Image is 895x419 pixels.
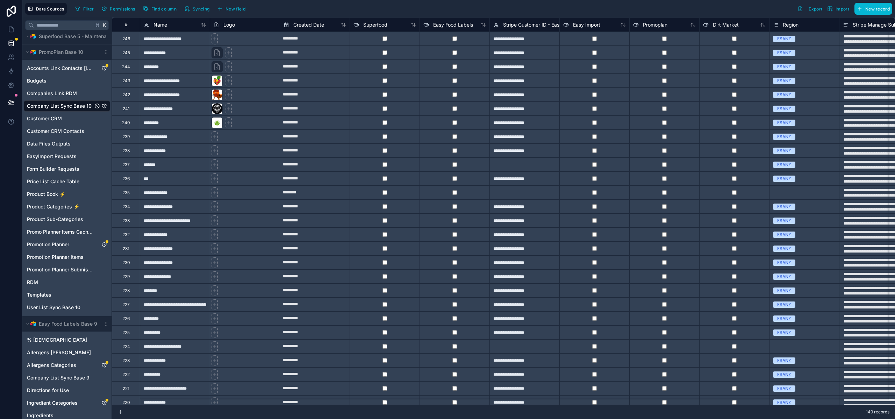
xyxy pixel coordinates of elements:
[102,23,107,28] span: K
[777,246,791,252] div: FSANZ
[193,6,209,12] span: Syncing
[122,274,130,279] div: 229
[573,21,600,28] span: Easy Import
[852,3,892,15] a: New record
[122,358,130,363] div: 223
[777,232,791,238] div: FSANZ
[836,6,849,12] span: Import
[122,316,130,321] div: 226
[153,21,167,28] span: Name
[503,21,591,28] span: Stripe Customer ID - Easy Food Labels
[123,386,129,391] div: 221
[854,3,892,15] button: New record
[72,3,96,14] button: Filter
[777,371,791,378] div: FSANZ
[122,134,130,140] div: 239
[182,3,212,14] button: Syncing
[777,176,791,182] div: FSANZ
[795,3,825,15] button: Export
[777,36,791,42] div: FSANZ
[223,21,235,28] span: Logo
[777,106,791,112] div: FSANZ
[783,21,799,28] span: Region
[825,3,852,15] button: Import
[777,64,791,70] div: FSANZ
[122,218,130,223] div: 233
[363,21,387,28] span: Superfood
[777,357,791,364] div: FSANZ
[122,64,130,70] div: 244
[141,3,179,14] button: Find column
[777,329,791,336] div: FSANZ
[123,246,129,251] div: 231
[122,78,130,84] div: 243
[36,6,64,12] span: Data Sources
[99,3,137,14] button: Permissions
[122,50,130,56] div: 245
[777,148,791,154] div: FSANZ
[182,3,215,14] a: Syncing
[25,3,67,15] button: Data Sources
[123,106,130,112] div: 241
[122,372,130,377] div: 222
[117,22,135,27] div: #
[122,120,130,126] div: 240
[777,204,791,210] div: FSANZ
[777,134,791,140] div: FSANZ
[865,6,890,12] span: New record
[122,190,130,196] div: 235
[99,3,140,14] a: Permissions
[122,204,130,209] div: 234
[713,21,739,28] span: Dirt Market
[777,260,791,266] div: FSANZ
[777,162,791,168] div: FSANZ
[215,3,248,14] button: New field
[151,6,177,12] span: Find column
[122,162,130,168] div: 237
[122,260,130,265] div: 230
[777,218,791,224] div: FSANZ
[122,36,130,42] div: 246
[122,344,130,349] div: 224
[122,176,130,182] div: 236
[122,330,130,335] div: 225
[122,302,130,307] div: 227
[777,120,791,126] div: FSANZ
[809,6,822,12] span: Export
[643,21,667,28] span: Promoplan
[777,274,791,280] div: FSANZ
[777,78,791,84] div: FSANZ
[777,385,791,392] div: FSANZ
[122,148,130,154] div: 238
[83,6,94,12] span: Filter
[777,399,791,406] div: FSANZ
[122,400,130,405] div: 220
[777,287,791,294] div: FSANZ
[777,315,791,322] div: FSANZ
[110,6,135,12] span: Permissions
[122,288,130,293] div: 228
[777,50,791,56] div: FSANZ
[777,301,791,308] div: FSANZ
[293,21,324,28] span: Created Date
[122,92,130,98] div: 242
[866,409,889,415] span: 149 records
[122,232,130,237] div: 232
[225,6,245,12] span: New field
[433,21,473,28] span: Easy Food Labels
[777,92,791,98] div: FSANZ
